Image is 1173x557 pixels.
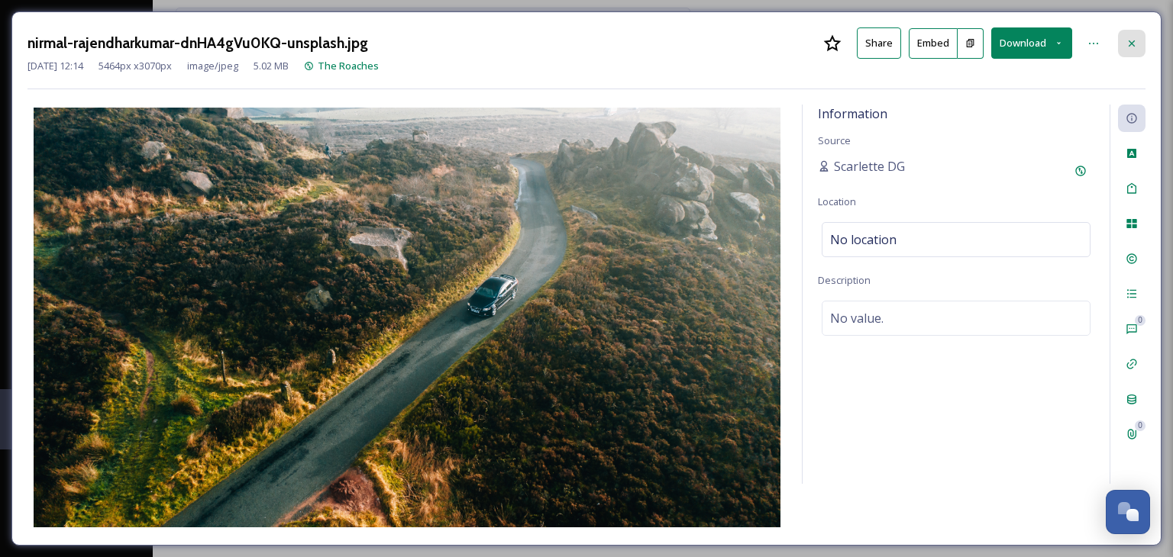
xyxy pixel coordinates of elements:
[857,27,901,59] button: Share
[254,59,289,73] span: 5.02 MB
[991,27,1072,59] button: Download
[318,59,379,72] span: The Roaches
[818,273,871,287] span: Description
[1135,315,1146,326] div: 0
[27,59,83,73] span: [DATE] 12:14
[818,105,887,122] span: Information
[27,32,368,54] h3: nirmal-rajendharkumar-dnHA4gVu0KQ-unsplash.jpg
[27,108,787,527] img: nirmal-rajendharkumar-dnHA4gVu0KQ-unsplash.jpg
[830,309,884,327] span: No value.
[99,59,172,73] span: 5464 px x 3070 px
[818,195,856,208] span: Location
[187,59,238,73] span: image/jpeg
[1135,420,1146,431] div: 0
[834,157,905,175] span: Scarlette DG
[818,134,851,147] span: Source
[1106,490,1150,534] button: Open Chat
[830,230,897,249] span: No location
[909,28,958,59] button: Embed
